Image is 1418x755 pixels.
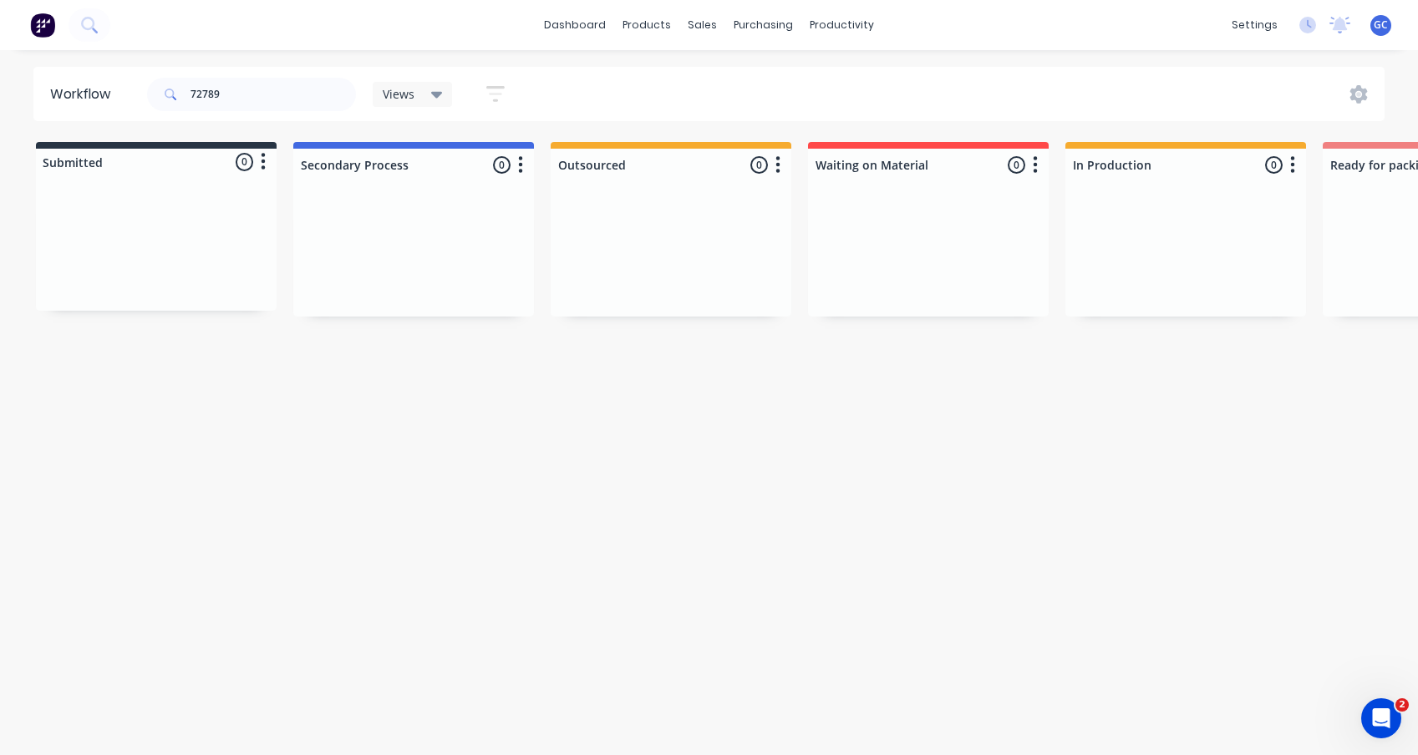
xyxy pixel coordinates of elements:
[1374,18,1388,33] span: GC
[1361,698,1401,738] iframe: Intercom live chat
[30,13,55,38] img: Factory
[191,78,356,111] input: Search for orders...
[1223,13,1286,38] div: settings
[50,84,119,104] div: Workflow
[536,13,614,38] a: dashboard
[679,13,725,38] div: sales
[1395,698,1409,712] span: 2
[614,13,679,38] div: products
[801,13,882,38] div: productivity
[725,13,801,38] div: purchasing
[383,85,414,103] span: Views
